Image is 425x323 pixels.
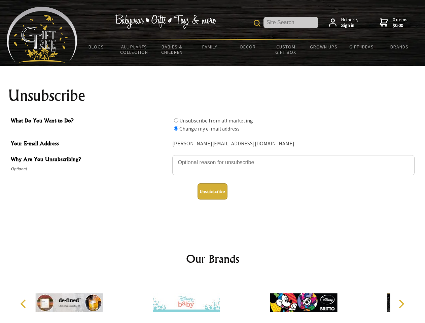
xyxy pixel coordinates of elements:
h2: Our Brands [13,251,412,267]
img: Babyware - Gifts - Toys and more... [7,7,77,63]
span: What Do You Want to Do? [11,116,169,126]
span: Why Are You Unsubscribing? [11,155,169,165]
a: All Plants Collection [115,40,153,59]
a: Babies & Children [153,40,191,59]
a: Hi there,Sign in [329,17,358,29]
a: Grown Ups [305,40,343,54]
img: Babywear - Gifts - Toys & more [115,14,216,29]
button: Unsubscribe [198,183,227,200]
label: Unsubscribe from all marketing [179,117,253,124]
button: Previous [17,296,32,311]
a: 0 items$0.00 [380,17,408,29]
span: Hi there, [341,17,358,29]
button: Next [394,296,409,311]
a: BLOGS [77,40,115,54]
a: Family [191,40,229,54]
span: 0 items [393,16,408,29]
label: Change my e-mail address [179,125,240,132]
input: What Do You Want to Do? [174,118,178,122]
a: Custom Gift Box [267,40,305,59]
span: Your E-mail Address [11,139,169,149]
input: What Do You Want to Do? [174,126,178,131]
div: [PERSON_NAME][EMAIL_ADDRESS][DOMAIN_NAME] [172,139,415,149]
textarea: Why Are You Unsubscribing? [172,155,415,175]
a: Gift Ideas [343,40,381,54]
strong: Sign in [341,23,358,29]
strong: $0.00 [393,23,408,29]
h1: Unsubscribe [8,87,417,104]
input: Site Search [263,17,318,28]
span: Optional [11,165,169,173]
a: Brands [381,40,419,54]
img: product search [254,20,260,27]
a: Decor [229,40,267,54]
